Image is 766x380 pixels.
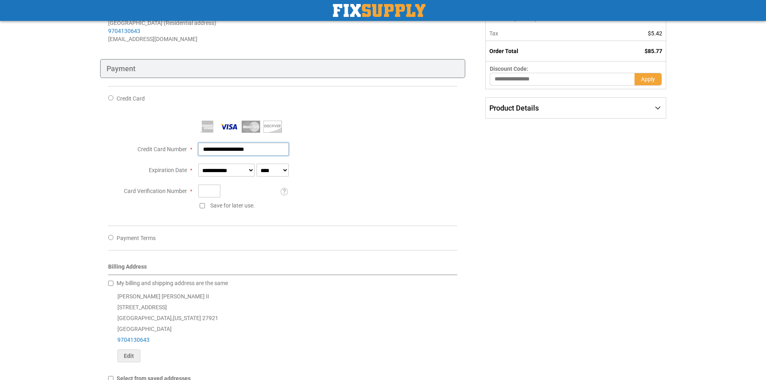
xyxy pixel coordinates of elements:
[173,315,201,321] span: [US_STATE]
[635,73,662,86] button: Apply
[108,263,458,275] div: Billing Address
[117,235,156,241] span: Payment Terms
[210,202,255,209] span: Save for later use.
[648,30,662,37] span: $5.42
[333,4,425,17] img: Fix Industrial Supply
[100,59,466,78] div: Payment
[198,121,217,133] img: American Express
[117,280,228,286] span: My billing and shipping address are the same
[220,121,238,133] img: Visa
[242,121,260,133] img: MasterCard
[489,104,539,112] span: Product Details
[490,66,528,72] span: Discount Code:
[124,353,134,359] span: Edit
[489,48,518,54] strong: Order Total
[108,36,197,42] span: [EMAIL_ADDRESS][DOMAIN_NAME]
[641,76,655,82] span: Apply
[124,188,187,194] span: Card Verification Number
[263,121,282,133] img: Discover
[149,167,187,173] span: Expiration Date
[486,26,609,41] th: Tax
[645,48,662,54] span: $85.77
[108,291,458,362] div: [PERSON_NAME] [PERSON_NAME] II [STREET_ADDRESS] [GEOGRAPHIC_DATA] , 27921 [GEOGRAPHIC_DATA]
[117,95,145,102] span: Credit Card
[333,4,425,17] a: store logo
[117,349,140,362] button: Edit
[108,28,140,34] a: 9704130643
[117,337,150,343] a: 9704130643
[138,146,187,152] span: Credit Card Number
